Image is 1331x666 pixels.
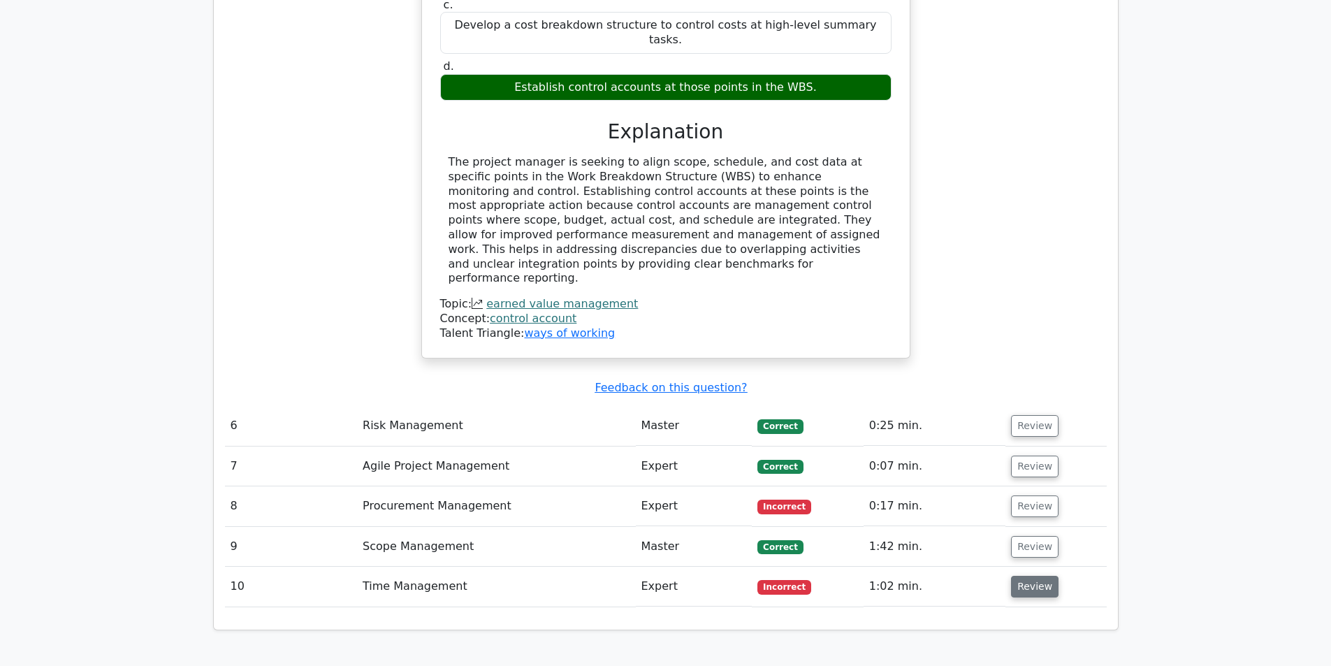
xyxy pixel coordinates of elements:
[1011,415,1059,437] button: Review
[757,500,811,514] span: Incorrect
[636,567,752,607] td: Expert
[440,297,892,312] div: Topic:
[357,527,635,567] td: Scope Management
[1011,536,1059,558] button: Review
[225,486,358,526] td: 8
[757,460,803,474] span: Correct
[864,406,1005,446] td: 0:25 min.
[225,527,358,567] td: 9
[1011,495,1059,517] button: Review
[357,567,635,607] td: Time Management
[440,297,892,340] div: Talent Triangle:
[357,447,635,486] td: Agile Project Management
[449,155,883,286] div: The project manager is seeking to align scope, schedule, and cost data at specific points in the ...
[864,567,1005,607] td: 1:02 min.
[1011,456,1059,477] button: Review
[757,540,803,554] span: Correct
[440,12,892,54] div: Develop a cost breakdown structure to control costs at high-level summary tasks.
[757,419,803,433] span: Correct
[225,567,358,607] td: 10
[1011,576,1059,598] button: Review
[636,447,752,486] td: Expert
[449,120,883,144] h3: Explanation
[440,74,892,101] div: Establish control accounts at those points in the WBS.
[225,447,358,486] td: 7
[636,406,752,446] td: Master
[636,486,752,526] td: Expert
[357,486,635,526] td: Procurement Management
[357,406,635,446] td: Risk Management
[440,312,892,326] div: Concept:
[636,527,752,567] td: Master
[444,59,454,73] span: d.
[864,447,1005,486] td: 0:07 min.
[757,580,811,594] span: Incorrect
[486,297,638,310] a: earned value management
[595,381,747,394] a: Feedback on this question?
[225,406,358,446] td: 6
[524,326,615,340] a: ways of working
[490,312,576,325] a: control account
[864,486,1005,526] td: 0:17 min.
[864,527,1005,567] td: 1:42 min.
